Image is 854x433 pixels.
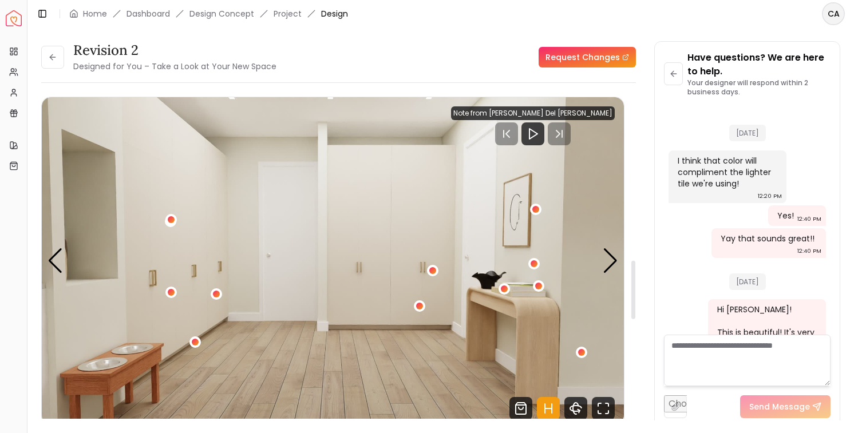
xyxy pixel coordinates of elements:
li: Design Concept [189,8,254,19]
svg: Play [526,127,540,141]
a: Home [83,8,107,19]
small: Designed for You – Take a Look at Your New Space [73,61,276,72]
div: 12:40 PM [797,213,821,225]
svg: Fullscreen [592,397,615,420]
a: Dashboard [126,8,170,19]
img: Design Render 3 [42,97,624,424]
div: Previous slide [48,248,63,273]
a: Request Changes [539,47,636,67]
h3: Revision 2 [73,41,276,59]
span: [DATE] [729,273,766,290]
img: Spacejoy Logo [6,10,22,26]
button: CA [822,2,845,25]
div: Yes! [777,210,794,221]
span: Design [321,8,348,19]
div: 3 / 5 [42,97,624,424]
svg: 360 View [564,397,587,420]
div: 12:40 PM [797,245,821,257]
p: Have questions? We are here to help. [687,51,831,78]
div: 12:20 PM [758,190,782,202]
svg: Hotspots Toggle [537,397,560,420]
span: CA [823,3,844,24]
svg: Shop Products from this design [509,397,532,420]
div: I think that color will compliment the lighter tile we're using! [678,155,775,189]
nav: breadcrumb [69,8,348,19]
span: [DATE] [729,125,766,141]
div: Yay that sounds great!! [721,233,815,244]
div: Note from [PERSON_NAME] Del [PERSON_NAME] [451,106,615,120]
a: Spacejoy [6,10,22,26]
p: Your designer will respond within 2 business days. [687,78,831,97]
a: Project [274,8,302,19]
div: Carousel [42,97,624,424]
div: Next slide [603,248,618,273]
